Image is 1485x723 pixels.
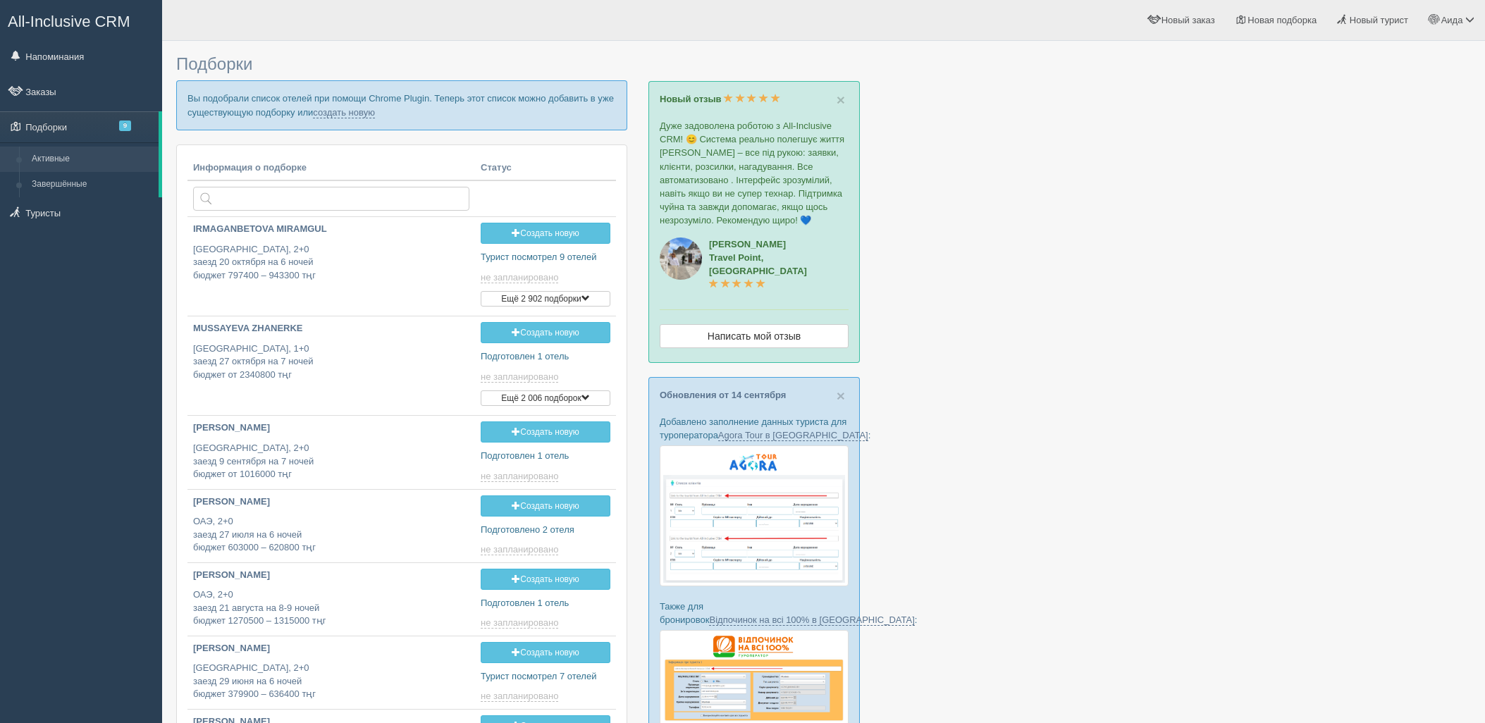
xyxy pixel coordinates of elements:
[660,390,786,400] a: Обновления от 14 сентября
[481,291,610,307] button: Ещё 2 902 подборки
[193,515,469,555] p: ОАЭ, 2+0 заезд 27 июля на 6 ночей бюджет 603000 – 620800 тңг
[481,421,610,443] a: Создать новую
[193,223,469,236] p: IRMAGANBETOVA MIRAMGUL
[709,614,914,626] a: Відпочинок на всі 100% в [GEOGRAPHIC_DATA]
[1161,15,1215,25] span: Новый заказ
[193,569,469,582] p: [PERSON_NAME]
[193,442,469,481] p: [GEOGRAPHIC_DATA], 2+0 заезд 9 сентября на 7 ночей бюджет от 1016000 тңг
[187,490,475,561] a: [PERSON_NAME] ОАЭ, 2+0заезд 27 июля на 6 ночейбюджет 603000 – 620800 тңг
[187,217,475,294] a: IRMAGANBETOVA MIRAMGUL [GEOGRAPHIC_DATA], 2+0заезд 20 октября на 6 ночейбюджет 797400 – 943300 тңг
[481,670,610,684] p: Турист посмотрел 7 отелей
[193,322,469,335] p: MUSSAYEVA ZHANERKE
[837,388,845,404] span: ×
[193,187,469,211] input: Поиск по стране или туристу
[660,445,849,586] img: agora-tour-%D1%84%D0%BE%D1%80%D0%BC%D0%B0-%D0%B1%D1%80%D0%BE%D0%BD%D1%8E%D0%B2%D0%B0%D0%BD%D0%BD%...
[1,1,161,39] a: All-Inclusive CRM
[481,691,558,702] span: не запланировано
[660,94,780,104] a: Новый отзыв
[313,107,375,118] a: создать новую
[193,642,469,655] p: [PERSON_NAME]
[481,272,558,283] span: не запланировано
[481,617,561,629] a: не запланировано
[837,92,845,108] span: ×
[475,156,616,181] th: Статус
[176,54,252,73] span: Подборки
[187,316,475,393] a: MUSSAYEVA ZHANERKE [GEOGRAPHIC_DATA], 1+0заезд 27 октября на 7 ночейбюджет от 2340800 тңг
[1247,15,1317,25] span: Новая подборка
[481,617,558,629] span: не запланировано
[25,147,159,172] a: Активные
[187,156,475,181] th: Информация о подборке
[660,119,849,227] p: Дуже задоволена роботою з All-Inclusive CRM! 😊 Система реально полегшує життя [PERSON_NAME] – все...
[481,371,561,383] a: не запланировано
[481,642,610,663] a: Создать новую
[481,322,610,343] a: Создать новую
[481,569,610,590] a: Создать новую
[481,223,610,244] a: Создать новую
[481,272,561,283] a: не запланировано
[176,80,627,130] p: Вы подобрали список отелей при помощи Chrome Plugin. Теперь этот список можно добавить в уже суще...
[481,495,610,517] a: Создать новую
[481,544,558,555] span: не запланировано
[187,636,475,707] a: [PERSON_NAME] [GEOGRAPHIC_DATA], 2+0заезд 29 июня на 6 ночейбюджет 379900 – 636400 тңг
[481,251,610,264] p: Турист посмотрел 9 отелей
[481,597,610,610] p: Подготовлен 1 отель
[481,544,561,555] a: не запланировано
[837,92,845,107] button: Close
[660,415,849,442] p: Добавлено заполнение данных туриста для туроператора :
[481,471,558,482] span: не запланировано
[187,563,475,634] a: [PERSON_NAME] ОАЭ, 2+0заезд 21 августа на 8-9 ночейбюджет 1270500 – 1315000 тңг
[193,243,469,283] p: [GEOGRAPHIC_DATA], 2+0 заезд 20 октября на 6 ночей бюджет 797400 – 943300 тңг
[709,239,807,290] a: [PERSON_NAME]Travel Point, [GEOGRAPHIC_DATA]
[193,662,469,701] p: [GEOGRAPHIC_DATA], 2+0 заезд 29 июня на 6 ночей бюджет 379900 – 636400 тңг
[193,495,469,509] p: [PERSON_NAME]
[1350,15,1408,25] span: Новый турист
[481,371,558,383] span: не запланировано
[193,421,469,435] p: [PERSON_NAME]
[481,390,610,406] button: Ещё 2 006 подборок
[718,430,868,441] a: Agora Tour в [GEOGRAPHIC_DATA]
[481,450,610,463] p: Подготовлен 1 отель
[660,324,849,348] a: Написать мой отзыв
[481,350,610,364] p: Подготовлен 1 отель
[481,691,561,702] a: не запланировано
[1441,15,1463,25] span: Аида
[481,524,610,537] p: Подготовлено 2 отеля
[660,600,849,626] p: Также для бронировок :
[187,416,475,487] a: [PERSON_NAME] [GEOGRAPHIC_DATA], 2+0заезд 9 сентября на 7 ночейбюджет от 1016000 тңг
[481,471,561,482] a: не запланировано
[193,588,469,628] p: ОАЭ, 2+0 заезд 21 августа на 8-9 ночей бюджет 1270500 – 1315000 тңг
[119,121,131,131] span: 9
[193,342,469,382] p: [GEOGRAPHIC_DATA], 1+0 заезд 27 октября на 7 ночей бюджет от 2340800 тңг
[25,172,159,197] a: Завершённые
[837,388,845,403] button: Close
[8,13,130,30] span: All-Inclusive CRM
